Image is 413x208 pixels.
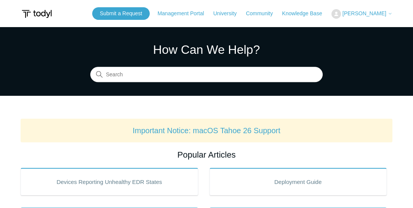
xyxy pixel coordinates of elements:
a: Community [246,10,280,18]
a: University [213,10,244,18]
h2: Popular Articles [21,148,392,161]
a: Deployment Guide [210,168,387,195]
input: Search [90,67,323,82]
img: Todyl Support Center Help Center home page [21,7,53,21]
a: Management Portal [157,10,211,18]
button: [PERSON_NAME] [331,9,392,19]
a: Important Notice: macOS Tahoe 26 Support [133,126,280,135]
h1: How Can We Help? [90,40,323,59]
a: Devices Reporting Unhealthy EDR States [21,168,198,195]
span: [PERSON_NAME] [343,10,386,16]
a: Knowledge Base [282,10,330,18]
a: Submit a Request [92,7,150,20]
